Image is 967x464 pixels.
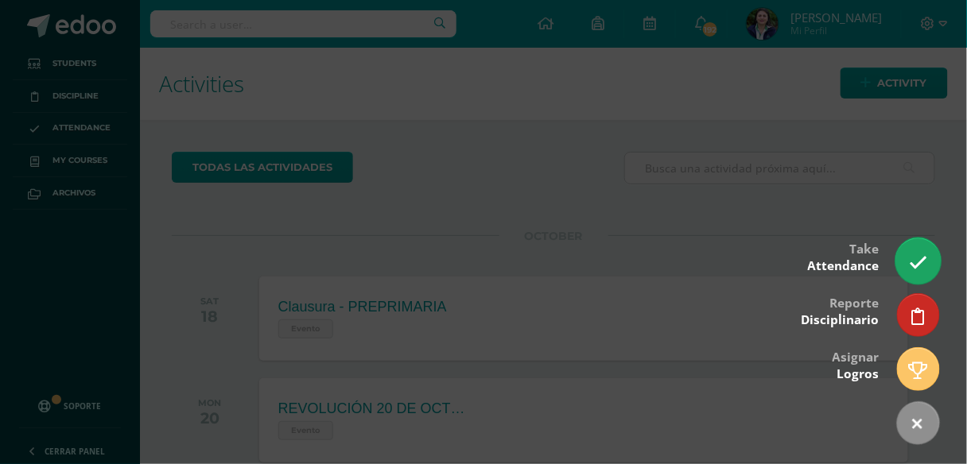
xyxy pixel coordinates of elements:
[837,365,880,382] span: Logros
[802,311,880,328] span: Disciplinario
[802,284,880,336] div: Reporte
[833,338,880,390] div: Asignar
[808,230,880,282] div: Take
[808,257,880,274] span: Attendance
